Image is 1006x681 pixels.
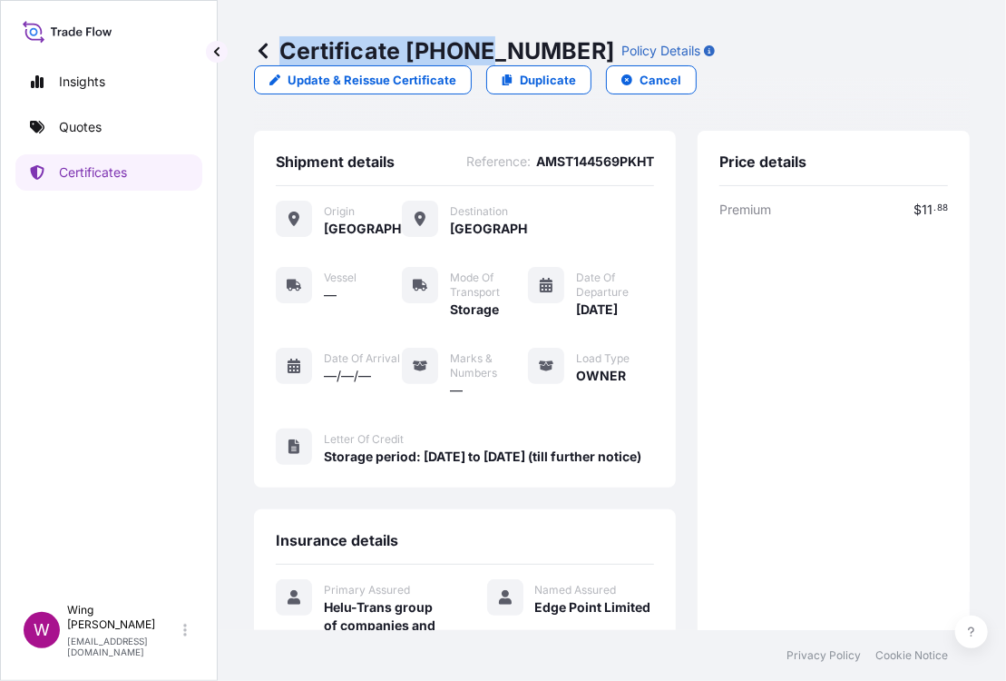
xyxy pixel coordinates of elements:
p: Duplicate [520,71,576,89]
p: Certificate [PHONE_NUMBER] [254,36,614,65]
a: Duplicate [486,65,591,94]
span: Load Type [576,351,630,366]
p: Wing [PERSON_NAME] [67,603,180,632]
span: — [450,381,463,400]
span: Primary Assured [324,583,410,597]
p: [EMAIL_ADDRESS][DOMAIN_NAME] [67,636,180,657]
span: Destination [450,204,508,219]
span: Named Assured [535,583,617,597]
span: Origin [324,204,355,219]
span: Price details [719,153,806,171]
span: 88 [937,205,948,212]
a: Update & Reissue Certificate [254,65,472,94]
p: Cancel [640,71,681,89]
span: W [34,621,50,639]
a: Cookie Notice [875,648,948,663]
span: Marks & Numbers [450,351,528,380]
span: OWNER [576,367,626,385]
span: [DATE] [576,301,618,319]
span: Shipment details [276,153,395,171]
button: Cancel [606,65,697,94]
p: Certificates [59,163,127,182]
span: Reference : [466,153,531,171]
span: . [933,205,936,212]
span: Storage period: [DATE] to [DATE] (till further notice) [324,448,641,466]
a: Privacy Policy [786,648,861,663]
span: [GEOGRAPHIC_DATA] [324,220,402,238]
span: 11 [922,203,933,216]
span: $ [913,203,922,216]
p: Policy Details [621,42,700,60]
span: —/—/— [324,367,371,385]
span: Letter of Credit [324,432,404,447]
span: Storage [450,301,499,319]
span: AMST144569PKHT [536,153,654,171]
span: Vessel [324,271,356,285]
p: Insights [59,73,105,91]
span: — [324,286,337,304]
span: Edge Point Limited [535,598,651,617]
span: Mode of Transport [450,271,528,300]
span: Date of Arrival [324,351,400,366]
span: Date of Departure [576,271,654,300]
a: Insights [15,64,202,100]
p: Update & Reissue Certificate [288,71,456,89]
a: Quotes [15,109,202,145]
p: Quotes [59,118,102,136]
span: Insurance details [276,531,398,549]
span: [GEOGRAPHIC_DATA] [450,220,528,238]
a: Certificates [15,154,202,191]
span: Premium [719,201,771,219]
span: Helu-Trans group of companies and their subsidiaries [324,598,444,653]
